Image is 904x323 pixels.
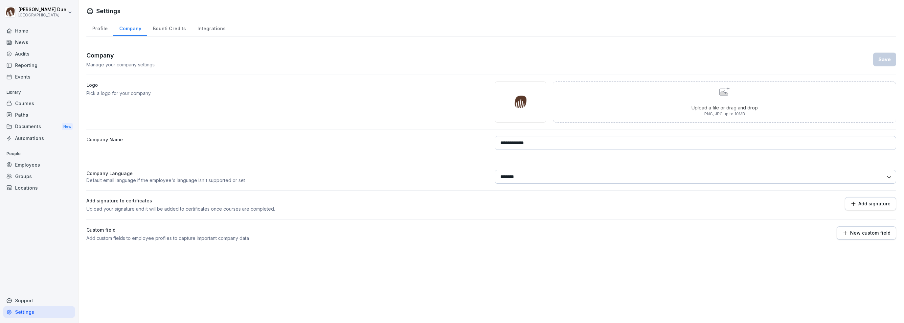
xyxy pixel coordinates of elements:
[86,170,488,177] p: Company Language
[837,226,896,240] button: New custom field
[3,109,75,121] a: Paths
[192,19,231,36] a: Integrations
[3,295,75,306] div: Support
[845,197,896,210] button: Add signature
[18,7,66,12] p: [PERSON_NAME] Due
[86,19,113,36] a: Profile
[96,7,121,15] h1: Settings
[147,19,192,36] a: Bounti Credits
[513,95,528,109] img: nsp78v9qgumm6p8hkwavcm2r.png
[3,159,75,171] a: Employees
[86,81,488,88] label: Logo
[86,177,488,184] p: Default email language if the employee's language isn't supported or set
[691,111,758,117] p: PNG, JPG up to 10MB
[86,61,155,68] p: Manage your company settings
[3,59,75,71] a: Reporting
[850,230,891,236] p: New custom field
[3,306,75,318] a: Settings
[873,53,896,66] button: Save
[3,48,75,59] a: Audits
[3,36,75,48] a: News
[86,51,155,60] h3: Company
[3,121,75,133] a: DocumentsNew
[3,121,75,133] div: Documents
[878,56,891,63] div: Save
[3,98,75,109] a: Courses
[86,205,488,212] p: Upload your signature and it will be added to certificates once courses are completed.
[86,197,488,204] label: Add signature to certificates
[3,171,75,182] a: Groups
[3,25,75,36] a: Home
[3,182,75,194] a: Locations
[113,19,147,36] a: Company
[3,149,75,159] p: People
[86,235,488,242] p: Add custom fields to employee profiles to capture important company data
[3,71,75,82] a: Events
[86,90,488,97] p: Pick a logo for your company.
[18,13,66,17] p: [GEOGRAPHIC_DATA]
[3,87,75,98] p: Library
[86,136,488,150] label: Company Name
[86,226,488,233] label: Custom field
[691,104,758,111] p: Upload a file or drag and drop
[3,132,75,144] a: Automations
[858,201,891,206] p: Add signature
[62,123,73,130] div: New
